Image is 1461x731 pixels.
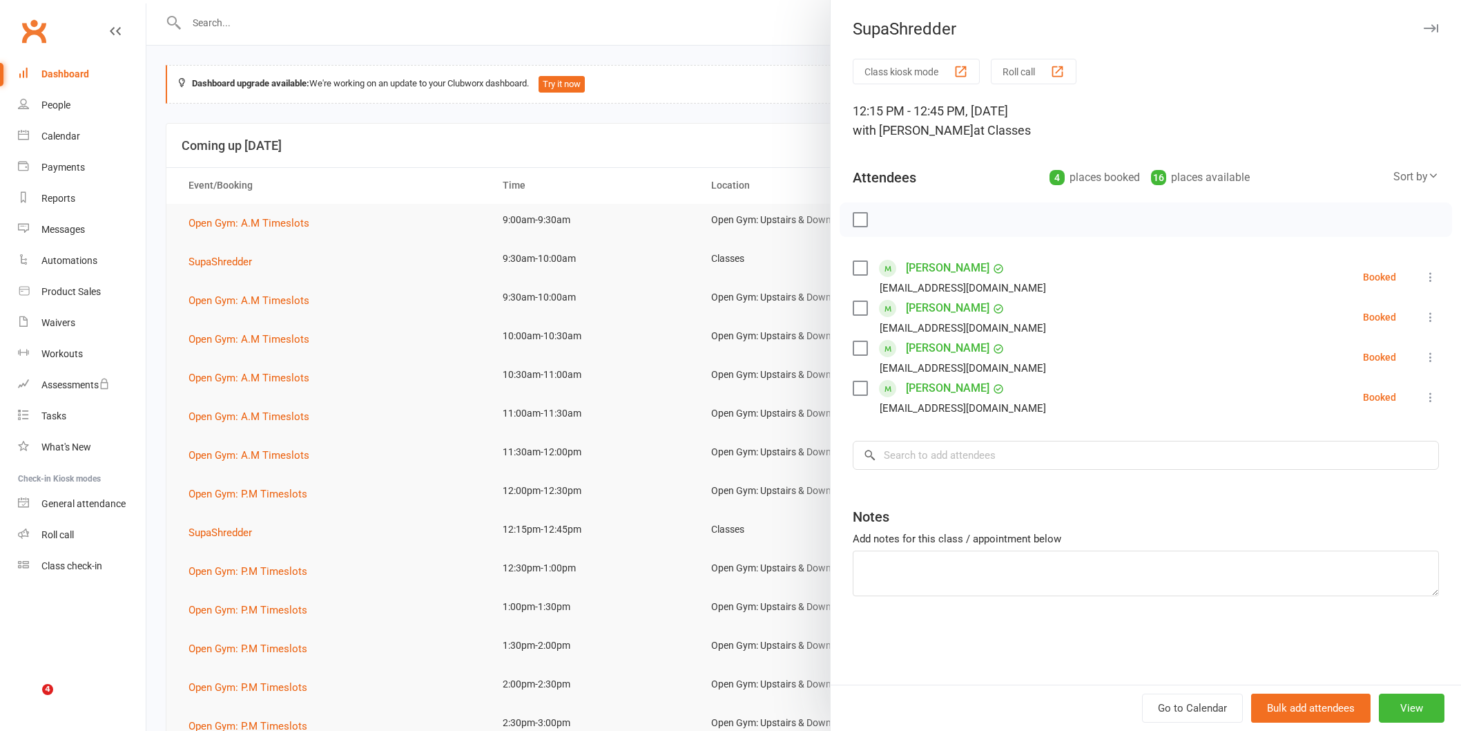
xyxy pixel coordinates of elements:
[1251,694,1371,723] button: Bulk add attendees
[18,370,146,401] a: Assessments
[41,529,74,540] div: Roll call
[41,99,70,111] div: People
[1151,170,1166,185] div: 16
[1049,168,1140,187] div: places booked
[853,59,980,84] button: Class kiosk mode
[974,123,1031,137] span: at Classes
[991,59,1076,84] button: Roll call
[831,19,1461,39] div: SupaShredder
[41,193,75,204] div: Reports
[41,379,110,390] div: Assessments
[1151,168,1250,187] div: places available
[18,520,146,551] a: Roll call
[906,377,989,399] a: [PERSON_NAME]
[853,441,1439,470] input: Search to add attendees
[18,121,146,152] a: Calendar
[18,152,146,183] a: Payments
[18,245,146,276] a: Automations
[41,410,66,421] div: Tasks
[1393,168,1439,186] div: Sort by
[41,255,97,266] div: Automations
[906,337,989,359] a: [PERSON_NAME]
[880,359,1046,377] div: [EMAIL_ADDRESS][DOMAIN_NAME]
[42,684,53,695] span: 4
[880,279,1046,297] div: [EMAIL_ADDRESS][DOMAIN_NAME]
[880,319,1046,337] div: [EMAIL_ADDRESS][DOMAIN_NAME]
[41,560,102,571] div: Class check-in
[906,297,989,319] a: [PERSON_NAME]
[18,90,146,121] a: People
[1363,272,1396,282] div: Booked
[18,307,146,339] a: Waivers
[18,488,146,520] a: General attendance kiosk mode
[41,224,85,235] div: Messages
[880,399,1046,417] div: [EMAIL_ADDRESS][DOMAIN_NAME]
[853,168,916,187] div: Attendees
[17,14,51,48] a: Clubworx
[14,684,47,717] iframe: Intercom live chat
[41,131,80,142] div: Calendar
[18,59,146,90] a: Dashboard
[853,102,1439,140] div: 12:15 PM - 12:45 PM, [DATE]
[853,507,889,526] div: Notes
[41,317,75,328] div: Waivers
[18,183,146,214] a: Reports
[1363,392,1396,402] div: Booked
[1142,694,1243,723] a: Go to Calendar
[1049,170,1065,185] div: 4
[18,401,146,432] a: Tasks
[41,286,101,297] div: Product Sales
[41,498,126,509] div: General attendance
[1363,352,1396,362] div: Booked
[906,257,989,279] a: [PERSON_NAME]
[18,276,146,307] a: Product Sales
[1379,694,1444,723] button: View
[41,162,85,173] div: Payments
[853,531,1439,547] div: Add notes for this class / appointment below
[18,551,146,582] a: Class kiosk mode
[18,214,146,245] a: Messages
[1363,312,1396,322] div: Booked
[18,432,146,463] a: What's New
[41,68,89,79] div: Dashboard
[18,339,146,370] a: Workouts
[41,348,83,359] div: Workouts
[41,442,91,453] div: What's New
[853,123,974,137] span: with [PERSON_NAME]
